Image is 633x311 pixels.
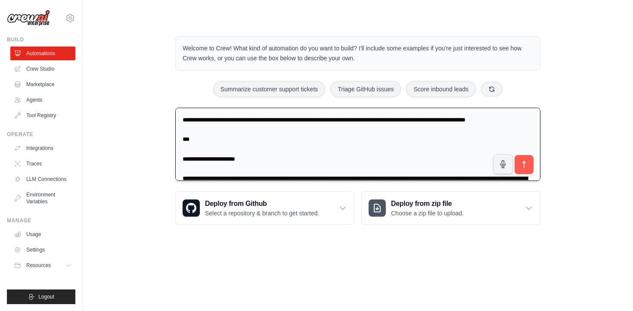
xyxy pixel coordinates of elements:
[7,36,75,43] div: Build
[183,44,533,63] p: Welcome to Crew! What kind of automation do you want to build? I'll include some examples if you'...
[10,243,75,257] a: Settings
[10,172,75,186] a: LLM Connections
[10,93,75,107] a: Agents
[10,227,75,241] a: Usage
[10,141,75,155] a: Integrations
[330,81,401,97] button: Triage GitHub issues
[406,81,476,97] button: Score inbound leads
[590,270,633,311] iframe: Chat Widget
[391,199,464,209] h3: Deploy from zip file
[10,62,75,76] a: Crew Studio
[10,258,75,272] button: Resources
[213,81,325,97] button: Summarize customer support tickets
[391,209,464,218] p: Choose a zip file to upload.
[10,109,75,122] a: Tool Registry
[205,199,319,209] h3: Deploy from Github
[10,78,75,91] a: Marketplace
[26,262,51,269] span: Resources
[7,289,75,304] button: Logout
[10,47,75,60] a: Automations
[10,188,75,208] a: Environment Variables
[205,209,319,218] p: Select a repository & branch to get started.
[7,10,50,26] img: Logo
[10,157,75,171] a: Traces
[38,293,54,300] span: Logout
[7,131,75,138] div: Operate
[7,217,75,224] div: Manage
